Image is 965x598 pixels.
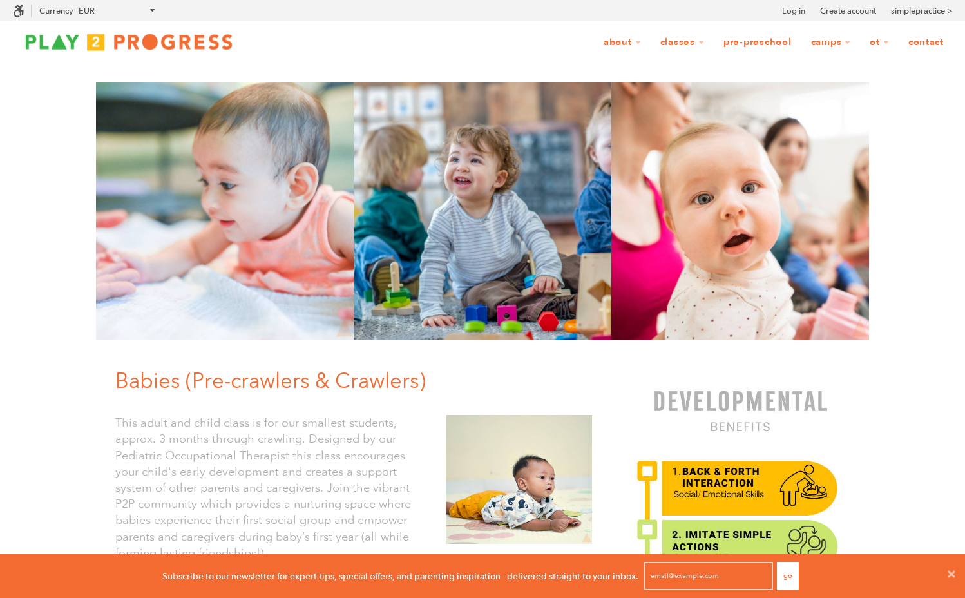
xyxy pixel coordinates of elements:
[652,30,712,55] a: Classes
[820,5,876,17] a: Create account
[777,562,799,590] button: Go
[861,30,897,55] a: OT
[162,569,638,583] p: Subscribe to our newsletter for expert tips, special offers, and parenting inspiration - delivere...
[644,562,773,590] input: email@example.com
[115,416,411,560] font: This adult and child class is for our smallest students, approx. 3 months through crawling. Desig...
[13,29,245,55] img: Play2Progress logo
[782,5,805,17] a: Log in
[900,30,952,55] a: Contact
[39,6,73,15] label: Currency
[803,30,859,55] a: Camps
[715,30,800,55] a: Pre-Preschool
[115,366,602,396] h1: Babies (Pre-crawlers & Crawlers)
[595,30,649,55] a: About
[891,5,952,17] a: simplepractice >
